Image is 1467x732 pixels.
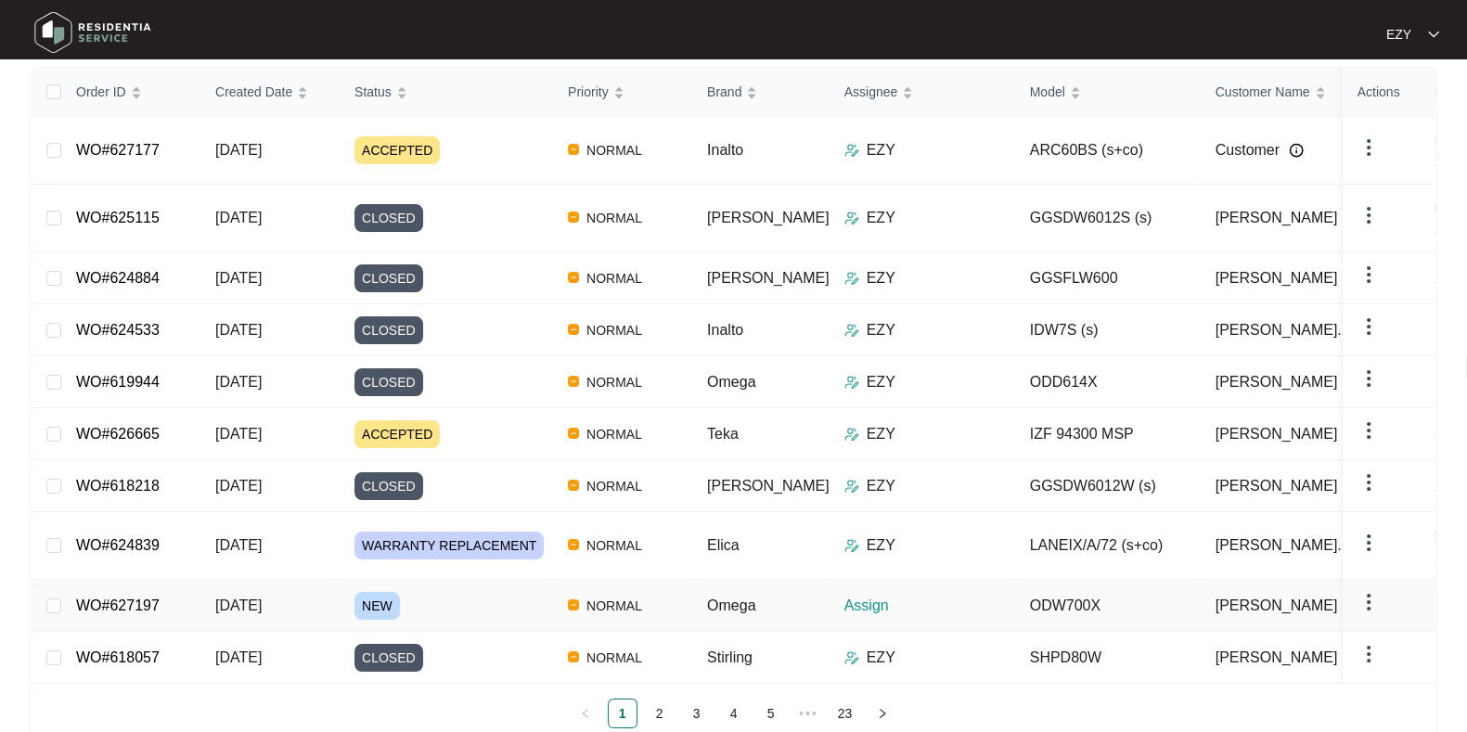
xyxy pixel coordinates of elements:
button: right [868,699,897,728]
span: Created Date [215,82,292,102]
img: Assigner Icon [844,427,859,442]
span: [DATE] [215,649,262,665]
td: SHPD80W [1015,632,1201,684]
img: dropdown arrow [1358,367,1380,390]
span: [PERSON_NAME] [1216,647,1338,669]
a: WO#627197 [76,597,160,613]
td: ODW700X [1015,580,1201,632]
span: Omega [707,374,755,390]
img: dropdown arrow [1358,532,1380,554]
img: Vercel Logo [568,324,579,335]
a: WO#625115 [76,210,160,225]
img: Vercel Logo [568,376,579,387]
p: EZY [867,267,895,289]
span: Teka [707,426,739,442]
span: Assignee [844,82,898,102]
span: [PERSON_NAME] [1216,207,1338,229]
span: right [877,708,888,719]
li: 2 [645,699,675,728]
span: CLOSED [354,368,423,396]
span: Elica [707,537,740,553]
img: Assigner Icon [844,538,859,553]
img: Assigner Icon [844,323,859,338]
span: CLOSED [354,316,423,344]
th: Actions [1343,68,1435,117]
img: Assigner Icon [844,375,859,390]
img: dropdown arrow [1358,643,1380,665]
th: Order ID [61,68,200,117]
img: Vercel Logo [568,651,579,662]
p: EZY [867,371,895,393]
img: Vercel Logo [568,539,579,550]
span: left [580,708,591,719]
a: 5 [757,700,785,727]
th: Model [1015,68,1201,117]
li: 3 [682,699,712,728]
span: Customer Name [1216,82,1310,102]
span: [PERSON_NAME] [1216,267,1338,289]
img: dropdown arrow [1358,204,1380,226]
img: dropdown arrow [1358,419,1380,442]
img: Vercel Logo [568,212,579,223]
span: [DATE] [215,426,262,442]
span: ACCEPTED [354,420,440,448]
span: [PERSON_NAME] [1216,371,1338,393]
img: dropdown arrow [1358,136,1380,159]
td: IZF 94300 MSP [1015,408,1201,460]
span: [PERSON_NAME] [1216,475,1338,497]
a: WO#624533 [76,322,160,338]
span: [PERSON_NAME] [707,478,830,494]
span: [DATE] [215,142,262,158]
a: WO#619944 [76,374,160,390]
li: 1 [608,699,637,728]
button: left [571,699,600,728]
span: Inalto [707,142,743,158]
td: GGSDW6012W (s) [1015,460,1201,512]
img: dropdown arrow [1358,263,1380,286]
td: ARC60BS (s+co) [1015,117,1201,185]
span: WARRANTY REPLACEMENT [354,532,544,559]
td: GGSFLW600 [1015,252,1201,304]
span: NORMAL [579,139,650,161]
p: EZY [1386,25,1411,44]
a: WO#624884 [76,270,160,286]
li: Next Page [868,699,897,728]
img: Assigner Icon [844,143,859,158]
span: [DATE] [215,210,262,225]
td: LANEIX/A/72 (s+co) [1015,512,1201,580]
th: Status [340,68,553,117]
p: EZY [867,647,895,669]
span: [PERSON_NAME] [1216,423,1338,445]
img: dropdown arrow [1358,315,1380,338]
img: Assigner Icon [844,479,859,494]
a: WO#618057 [76,649,160,665]
img: dropdown arrow [1428,30,1439,39]
span: NORMAL [579,267,650,289]
a: 2 [646,700,674,727]
span: [PERSON_NAME]... [1216,319,1350,341]
p: EZY [867,207,895,229]
img: Vercel Logo [568,272,579,283]
th: Created Date [200,68,340,117]
span: NEW [354,592,400,620]
span: NORMAL [579,534,650,557]
img: Vercel Logo [568,144,579,155]
span: Order ID [76,82,126,102]
img: Assigner Icon [844,271,859,286]
span: [DATE] [215,537,262,553]
li: 23 [830,699,860,728]
p: EZY [867,423,895,445]
span: NORMAL [579,423,650,445]
span: Brand [707,82,741,102]
span: ••• [793,699,823,728]
li: Previous Page [571,699,600,728]
img: Assigner Icon [844,650,859,665]
p: Assign [844,595,1015,617]
span: [PERSON_NAME] [707,210,830,225]
span: CLOSED [354,644,423,672]
span: NORMAL [579,647,650,669]
span: CLOSED [354,264,423,292]
span: [PERSON_NAME]... [1216,534,1350,557]
img: Info icon [1289,143,1304,158]
span: Customer [1216,139,1280,161]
